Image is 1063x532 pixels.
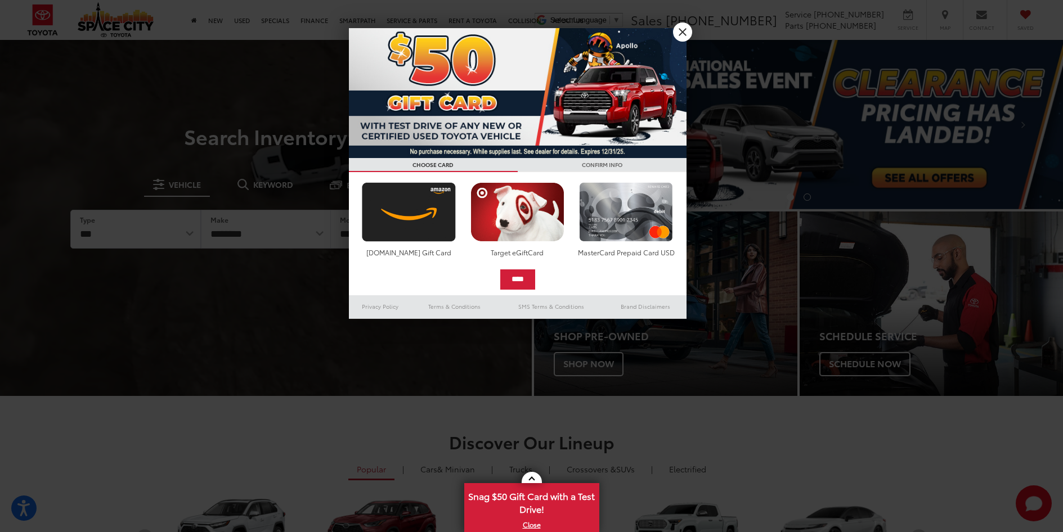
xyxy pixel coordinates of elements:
img: targetcard.png [468,182,567,242]
h3: CHOOSE CARD [349,158,518,172]
img: mastercard.png [576,182,676,242]
div: MasterCard Prepaid Card USD [576,247,676,257]
span: Snag $50 Gift Card with a Test Drive! [465,484,598,519]
a: Brand Disclaimers [604,300,687,313]
a: Privacy Policy [349,300,412,313]
div: Target eGiftCard [468,247,567,257]
a: SMS Terms & Conditions [498,300,604,313]
a: Terms & Conditions [411,300,497,313]
img: 53411_top_152338.jpg [349,28,687,158]
img: amazoncard.png [359,182,459,242]
div: [DOMAIN_NAME] Gift Card [359,247,459,257]
h3: CONFIRM INFO [518,158,687,172]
